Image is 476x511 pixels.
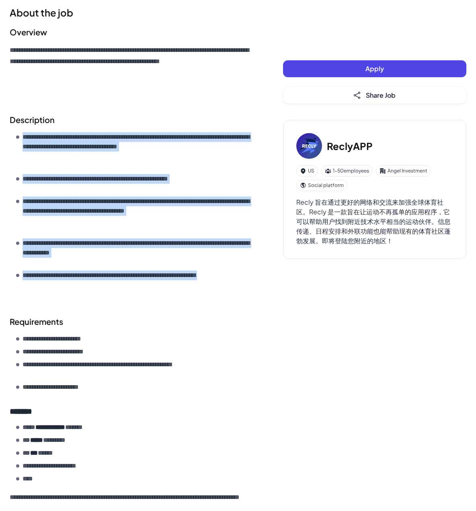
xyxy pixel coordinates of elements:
[365,64,384,73] span: Apply
[296,180,347,191] div: Social platform
[10,114,251,126] h2: Description
[376,165,431,176] div: Angel Investment
[283,60,466,77] button: Apply
[321,165,373,176] div: 1-50 employees
[10,5,251,20] h1: About the job
[296,165,318,176] div: US
[10,26,251,38] h2: Overview
[296,197,453,246] div: Recly 旨在通过更好的网络和交流来加强全球体育社区。Recly 是一款旨在让运动不再孤单的应用程序，它可以帮助用户找到附近技术水平相当的运动伙伴。信息传递、日程安排和外联功能也能帮助现有的体...
[327,139,373,153] h3: ReclyAPP
[296,133,322,159] img: Re
[283,87,466,104] button: Share Job
[10,316,251,328] h2: Requirements
[366,91,396,99] span: Share Job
